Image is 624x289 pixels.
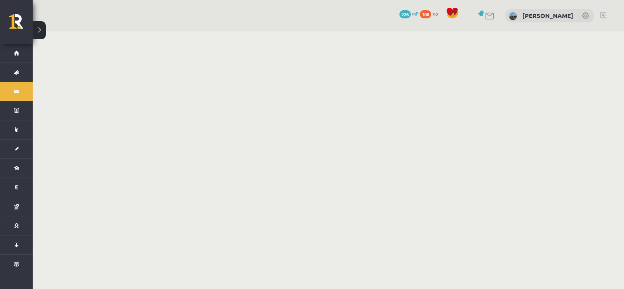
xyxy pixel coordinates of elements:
a: 226 mP [399,10,419,17]
span: 226 [399,10,411,18]
span: mP [412,10,419,17]
span: xp [432,10,438,17]
span: 100 [420,10,431,18]
a: [PERSON_NAME] [522,11,573,20]
a: Rīgas 1. Tālmācības vidusskola [9,14,33,35]
a: 100 xp [420,10,442,17]
img: Katrīna Jirgena [509,12,517,20]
